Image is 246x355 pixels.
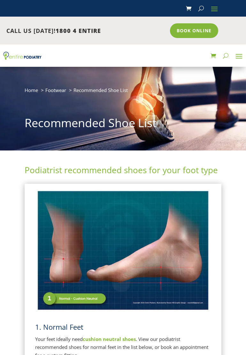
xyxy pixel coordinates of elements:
[35,189,211,313] img: Normal Feet - View Podiatrist Recommended Cushion Neutral Shoes
[25,115,221,134] h1: Recommended Shoe List
[35,322,83,332] a: 1. Normal Feet
[6,27,165,35] p: CALL US [DATE]!
[56,27,101,35] span: 1800 4 ENTIRE
[45,87,66,93] a: Footwear
[83,336,136,342] a: cushion neutral shoes
[170,23,218,38] a: Book Online
[73,87,128,93] span: Recommended Shoe List
[25,86,221,99] nav: breadcrumb
[25,87,38,93] a: Home
[25,164,221,179] h2: Podiatrist recommended shoes for your foot type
